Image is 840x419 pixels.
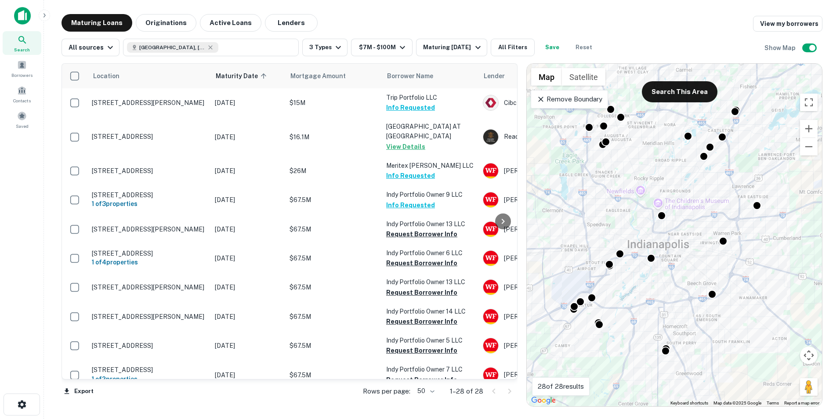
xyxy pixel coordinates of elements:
p: [STREET_ADDRESS] [92,167,206,175]
button: Request Borrower Info [386,258,457,268]
button: Request Borrower Info [386,375,457,385]
div: [PERSON_NAME] Fargo [483,338,615,354]
img: picture [483,338,498,353]
p: Indy Portfolio Owner 9 LLC [386,190,474,199]
p: Indy Portfolio Owner 14 LLC [386,307,474,316]
button: 3 Types [302,39,348,56]
button: Show street map [531,68,562,86]
p: $16.1M [290,132,377,142]
h6: Show Map [764,43,797,53]
p: $67.5M [290,312,377,321]
p: [DATE] [215,195,281,205]
div: All sources [69,42,116,53]
p: [DATE] [215,166,281,176]
div: [PERSON_NAME] Fargo [483,367,615,383]
span: Maturity Date [216,71,269,81]
div: [PERSON_NAME] Fargo [483,279,615,295]
button: Toggle fullscreen view [800,94,818,111]
p: $26M [290,166,377,176]
p: Remove Boundary [536,94,602,105]
iframe: Chat Widget [796,349,840,391]
div: [PERSON_NAME] Fargo [483,192,615,208]
button: Lenders [265,14,318,32]
div: [PERSON_NAME] Fargo [483,309,615,325]
div: 50 [414,385,436,397]
button: Active Loans [200,14,261,32]
p: [STREET_ADDRESS][PERSON_NAME] [92,99,206,107]
div: [PERSON_NAME] Fargo [483,250,615,266]
span: Search [14,46,30,53]
a: Contacts [3,82,41,106]
button: Keyboard shortcuts [670,400,708,406]
div: Ready Capital [483,129,615,145]
button: Info Requested [386,200,435,210]
p: 28 of 28 results [538,381,584,392]
button: Export [62,385,96,398]
p: [STREET_ADDRESS] [92,342,206,350]
p: [STREET_ADDRESS] [92,366,206,374]
a: Saved [3,108,41,131]
button: Search This Area [642,81,717,102]
p: [DATE] [215,132,281,142]
p: $67.5M [290,370,377,380]
a: Search [3,31,41,55]
th: Borrower Name [382,64,478,88]
p: [STREET_ADDRESS] [92,191,206,199]
th: Mortgage Amount [285,64,382,88]
button: All sources [62,39,119,56]
img: picture [483,130,498,144]
p: [DATE] [215,341,281,350]
img: picture [483,95,498,110]
p: $15M [290,98,377,108]
p: [DATE] [215,224,281,234]
div: Maturing [DATE] [423,42,483,53]
h6: 1 of 2 properties [92,374,206,384]
img: capitalize-icon.png [14,7,31,25]
button: Request Borrower Info [386,345,457,356]
p: Indy Portfolio Owner 7 LLC [386,365,474,374]
span: Saved [16,123,29,130]
img: picture [483,280,498,295]
p: [DATE] [215,98,281,108]
span: Borrower Name [387,71,433,81]
button: View Details [386,141,425,152]
p: Indy Portfolio Owner 13 LLC [386,219,474,229]
button: Originations [136,14,196,32]
div: Cibc [483,95,615,111]
th: Location [87,64,210,88]
img: Google [529,395,558,406]
a: Borrowers [3,57,41,80]
p: [STREET_ADDRESS][PERSON_NAME] [92,283,206,291]
a: View my borrowers [753,16,822,32]
img: picture [483,163,498,178]
div: [PERSON_NAME] Fargo [483,221,615,237]
p: $67.5M [290,282,377,292]
button: Info Requested [386,102,435,113]
img: picture [483,222,498,237]
button: Save your search to get updates of matches that match your search criteria. [538,39,566,56]
img: picture [483,192,498,207]
button: Maturing Loans [62,14,132,32]
p: [STREET_ADDRESS] [92,133,206,141]
h6: 1 of 3 properties [92,199,206,209]
span: Lender [484,71,505,81]
button: Request Borrower Info [386,229,457,239]
p: $67.5M [290,253,377,263]
button: Maturing [DATE] [416,39,487,56]
img: picture [483,309,498,324]
div: [PERSON_NAME] Fargo [483,163,615,179]
p: [STREET_ADDRESS] [92,249,206,257]
span: [GEOGRAPHIC_DATA], [GEOGRAPHIC_DATA], [GEOGRAPHIC_DATA] [139,43,205,51]
p: Indy Portfolio Owner 6 LLC [386,248,474,258]
button: Map camera controls [800,347,818,364]
p: Meritex [PERSON_NAME] LLC [386,161,474,170]
span: Mortgage Amount [290,71,357,81]
h6: 1 of 4 properties [92,257,206,267]
span: Contacts [13,97,31,104]
p: Indy Portfolio Owner 13 LLC [386,277,474,287]
button: Show satellite imagery [562,68,605,86]
p: Trip Portfolio LLC [386,93,474,102]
